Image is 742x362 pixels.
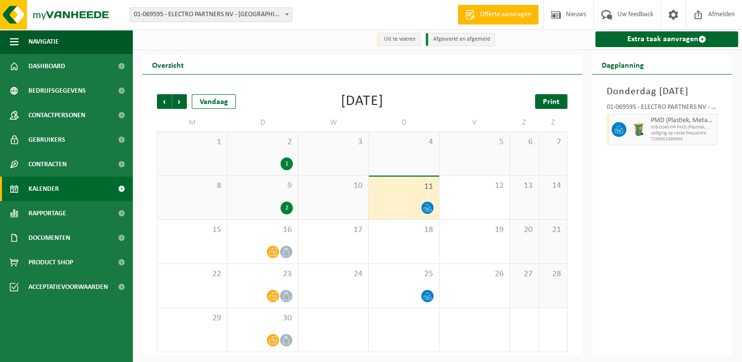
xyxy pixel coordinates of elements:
[28,54,65,78] span: Dashboard
[162,313,222,324] span: 29
[232,313,293,324] span: 30
[303,225,363,235] span: 17
[28,152,67,177] span: Contracten
[162,269,222,280] span: 22
[28,29,59,54] span: Navigatie
[28,128,65,152] span: Gebruikers
[303,137,363,148] span: 3
[162,137,222,148] span: 1
[157,114,228,131] td: M
[377,33,421,46] li: Uit te voeren
[232,269,293,280] span: 23
[232,181,293,191] span: 9
[439,114,510,131] td: V
[162,225,222,235] span: 15
[515,225,534,235] span: 20
[444,181,505,191] span: 12
[369,114,439,131] td: D
[595,31,738,47] a: Extra taak aanvragen
[458,5,538,25] a: Offerte aanvragen
[651,125,715,130] span: WB-0240-HP PMD (Plastiek, Metaal, Drankkartons) (bedrijven)
[651,136,715,142] span: T250001896950
[444,137,505,148] span: 5
[303,181,363,191] span: 10
[232,225,293,235] span: 16
[303,269,363,280] span: 24
[374,225,434,235] span: 18
[28,226,70,250] span: Documenten
[172,94,187,109] span: Volgende
[28,78,86,103] span: Bedrijfsgegevens
[162,181,222,191] span: 8
[544,181,563,191] span: 14
[28,177,59,201] span: Kalender
[374,181,434,192] span: 11
[192,94,236,109] div: Vandaag
[341,94,384,109] div: [DATE]
[444,225,505,235] span: 19
[28,250,73,275] span: Product Shop
[607,104,717,114] div: 01-069595 - ELECTRO PARTNERS NV - [GEOGRAPHIC_DATA]
[607,84,717,99] h3: Donderdag [DATE]
[157,94,172,109] span: Vorige
[539,114,568,131] td: Z
[515,181,534,191] span: 13
[515,137,534,148] span: 6
[142,55,194,74] h2: Overzicht
[28,103,85,128] span: Contactpersonen
[374,269,434,280] span: 25
[515,269,534,280] span: 27
[28,201,66,226] span: Rapportage
[232,137,293,148] span: 2
[478,10,534,20] span: Offerte aanvragen
[298,114,369,131] td: W
[374,137,434,148] span: 4
[281,157,293,170] div: 1
[129,7,292,22] span: 01-069595 - ELECTRO PARTNERS NV - ANTWERPEN
[543,98,560,106] span: Print
[631,122,646,137] img: WB-0240-HPE-GN-50
[651,130,715,136] span: Lediging op vaste frequentie
[592,55,654,74] h2: Dagplanning
[510,114,539,131] td: Z
[281,202,293,214] div: 2
[535,94,567,109] a: Print
[544,225,563,235] span: 21
[130,8,292,22] span: 01-069595 - ELECTRO PARTNERS NV - ANTWERPEN
[444,269,505,280] span: 26
[426,33,495,46] li: Afgewerkt en afgemeld
[544,137,563,148] span: 7
[228,114,298,131] td: D
[544,269,563,280] span: 28
[28,275,108,299] span: Acceptatievoorwaarden
[651,117,715,125] span: PMD (Plastiek, Metaal, Drankkartons) (bedrijven)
